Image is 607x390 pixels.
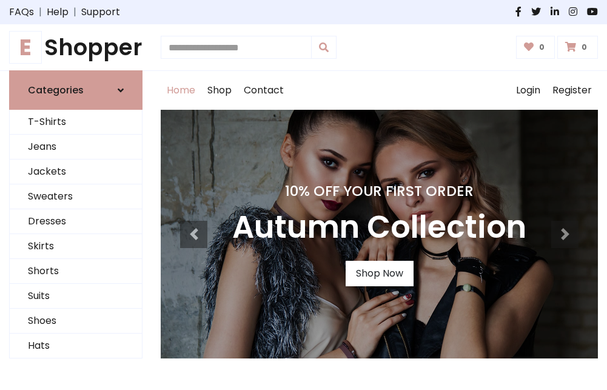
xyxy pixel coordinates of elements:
[10,284,142,309] a: Suits
[9,70,143,110] a: Categories
[10,309,142,334] a: Shoes
[201,71,238,110] a: Shop
[161,71,201,110] a: Home
[69,5,81,19] span: |
[81,5,120,19] a: Support
[9,34,143,61] h1: Shopper
[10,184,142,209] a: Sweaters
[232,209,526,246] h3: Autumn Collection
[557,36,598,59] a: 0
[47,5,69,19] a: Help
[578,42,590,53] span: 0
[10,135,142,160] a: Jeans
[10,160,142,184] a: Jackets
[536,42,548,53] span: 0
[10,259,142,284] a: Shorts
[238,71,290,110] a: Contact
[10,110,142,135] a: T-Shirts
[346,261,414,286] a: Shop Now
[10,209,142,234] a: Dresses
[10,234,142,259] a: Skirts
[34,5,47,19] span: |
[516,36,555,59] a: 0
[9,31,42,64] span: E
[9,5,34,19] a: FAQs
[232,183,526,200] h4: 10% Off Your First Order
[10,334,142,358] a: Hats
[28,84,84,96] h6: Categories
[546,71,598,110] a: Register
[9,34,143,61] a: EShopper
[510,71,546,110] a: Login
